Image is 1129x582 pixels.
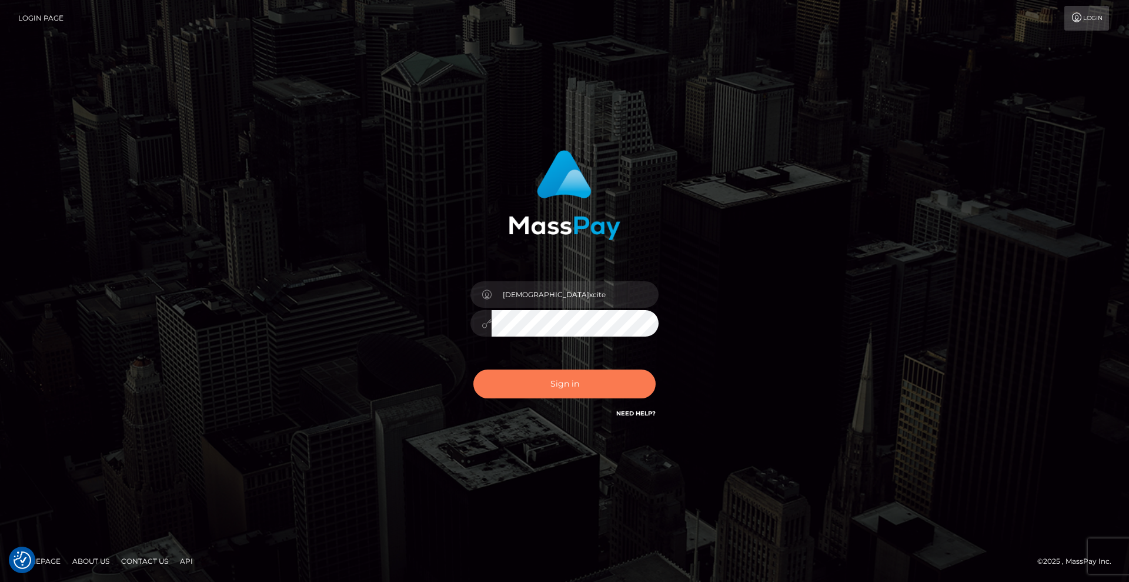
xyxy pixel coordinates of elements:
[175,552,198,570] a: API
[18,6,64,31] a: Login Page
[616,410,656,417] a: Need Help?
[509,150,620,240] img: MassPay Login
[492,281,659,308] input: Username...
[1037,555,1120,568] div: © 2025 , MassPay Inc.
[1064,6,1109,31] a: Login
[13,552,65,570] a: Homepage
[14,551,31,569] img: Revisit consent button
[68,552,114,570] a: About Us
[473,370,656,398] button: Sign in
[14,551,31,569] button: Consent Preferences
[116,552,173,570] a: Contact Us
